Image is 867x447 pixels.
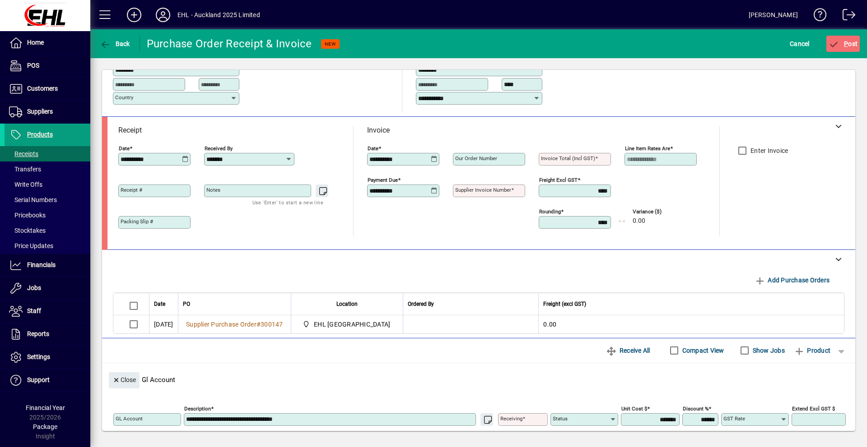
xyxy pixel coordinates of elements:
[539,208,561,215] mat-label: Rounding
[112,373,136,387] span: Close
[102,363,855,391] div: Gl Account
[500,415,522,422] mat-label: Receiving
[98,36,132,52] button: Back
[149,315,178,333] td: [DATE]
[27,376,50,383] span: Support
[755,273,830,287] span: Add Purchase Orders
[26,404,65,411] span: Financial Year
[9,212,46,219] span: Pricebooks
[154,299,165,309] span: Date
[749,146,788,155] label: Enter Invoice
[788,36,812,52] button: Cancel
[177,8,260,22] div: EHL - Auckland 2025 Limited
[836,2,856,31] a: Logout
[206,187,220,193] mat-label: Notes
[27,131,53,138] span: Products
[100,40,130,47] span: Back
[147,37,312,51] div: Purchase Order Receipt & Invoice
[723,415,745,422] mat-label: GST rate
[455,155,497,161] mat-label: Our order number
[183,299,190,309] span: PO
[408,299,534,309] div: Ordered By
[27,261,56,268] span: Financials
[27,307,41,314] span: Staff
[541,155,595,161] mat-label: Invoice Total (incl GST)
[27,284,41,291] span: Jobs
[119,145,130,152] mat-label: Date
[368,145,378,152] mat-label: Date
[539,177,578,183] mat-label: Freight excl GST
[27,353,50,360] span: Settings
[300,319,394,330] span: EHL AUCKLAND
[5,346,90,369] a: Settings
[633,209,687,215] span: Variance ($)
[844,40,848,47] span: P
[5,300,90,323] a: Staff
[252,197,323,207] mat-hint: Use 'Enter' to start a new line
[5,161,90,177] a: Transfers
[186,321,256,328] span: Supplier Purchase Order
[121,218,153,225] mat-label: Packing Slip #
[749,8,798,22] div: [PERSON_NAME]
[602,342,653,359] button: Receive All
[5,101,90,123] a: Suppliers
[9,150,38,157] span: Receipts
[751,346,785,355] label: Show Jobs
[33,423,57,430] span: Package
[184,406,211,412] mat-label: Description
[109,372,140,388] button: Close
[625,145,670,152] mat-label: Line item rates are
[5,223,90,238] a: Stocktakes
[183,319,286,329] a: Supplier Purchase Order#300147
[27,39,44,46] span: Home
[116,415,143,422] mat-label: GL Account
[9,181,42,188] span: Write Offs
[368,177,398,183] mat-label: Payment due
[792,406,835,412] mat-label: Extend excl GST $
[790,37,810,51] span: Cancel
[826,36,860,52] button: Post
[5,55,90,77] a: POS
[5,323,90,346] a: Reports
[606,343,650,358] span: Receive All
[27,330,49,337] span: Reports
[27,108,53,115] span: Suppliers
[90,36,140,52] app-page-header-button: Back
[408,299,434,309] span: Ordered By
[120,7,149,23] button: Add
[27,62,39,69] span: POS
[121,187,142,193] mat-label: Receipt #
[5,207,90,223] a: Pricebooks
[543,299,833,309] div: Freight (excl GST)
[681,346,724,355] label: Compact View
[5,277,90,300] a: Jobs
[553,415,568,422] mat-label: Status
[543,299,586,309] span: Freight (excl GST)
[336,299,358,309] span: Location
[538,315,844,333] td: 0.00
[5,192,90,207] a: Serial Numbers
[314,320,390,329] span: EHL [GEOGRAPHIC_DATA]
[107,376,142,384] app-page-header-button: Close
[205,145,233,152] mat-label: Received by
[5,254,90,276] a: Financials
[5,146,90,161] a: Receipts
[5,369,90,392] a: Support
[829,40,858,47] span: ost
[9,242,53,249] span: Price Updates
[154,299,173,309] div: Date
[149,7,177,23] button: Profile
[633,217,645,225] span: 0.00
[5,78,90,100] a: Customers
[5,177,90,192] a: Write Offs
[27,85,58,92] span: Customers
[807,2,827,31] a: Knowledge Base
[455,187,511,193] mat-label: Supplier invoice number
[683,406,709,412] mat-label: Discount %
[9,227,46,234] span: Stocktakes
[5,238,90,253] a: Price Updates
[5,32,90,54] a: Home
[751,272,833,288] button: Add Purchase Orders
[183,299,286,309] div: PO
[325,41,336,47] span: NEW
